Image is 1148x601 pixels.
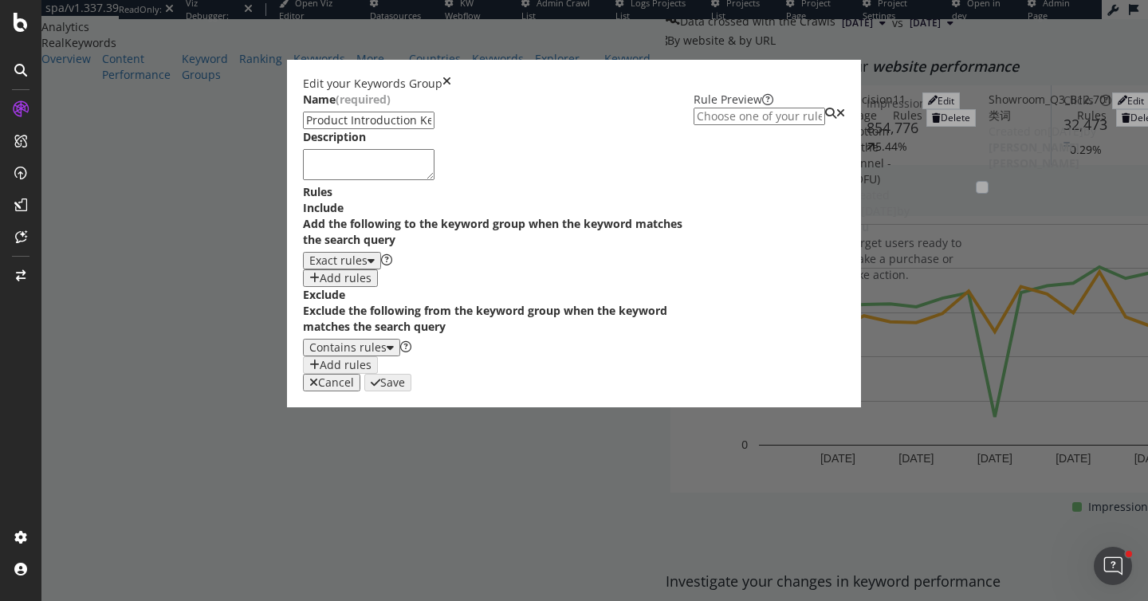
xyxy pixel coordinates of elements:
[303,184,694,200] div: Rules
[1094,547,1132,585] iframe: Intercom live chat
[303,76,442,92] div: Edit your Keywords Group
[320,359,372,371] div: Add rules
[318,376,354,389] div: Cancel
[442,76,451,92] div: times
[303,269,378,287] button: Add rules
[309,254,368,267] div: Exact rules
[303,287,345,303] div: Exclude
[309,341,387,354] div: Contains rules
[303,92,336,108] div: Name
[303,374,360,391] button: Cancel
[364,374,411,391] button: Save
[380,376,405,389] div: Save
[303,129,366,145] div: Description
[303,356,378,374] button: Add rules
[287,60,861,407] div: modal
[303,112,434,129] input: Enter a name
[303,339,400,356] button: Contains rules
[320,272,372,285] div: Add rules
[303,303,694,335] div: Exclude the following from the keyword group when the keyword matches the search query
[303,216,694,248] div: Add the following to the keyword group when the keyword matches the search query
[694,92,845,108] div: Rule Preview
[336,92,391,108] span: (required)
[303,200,344,216] div: Include
[694,108,825,125] input: Choose one of your rules to preview the keywords
[303,252,381,269] button: Exact rules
